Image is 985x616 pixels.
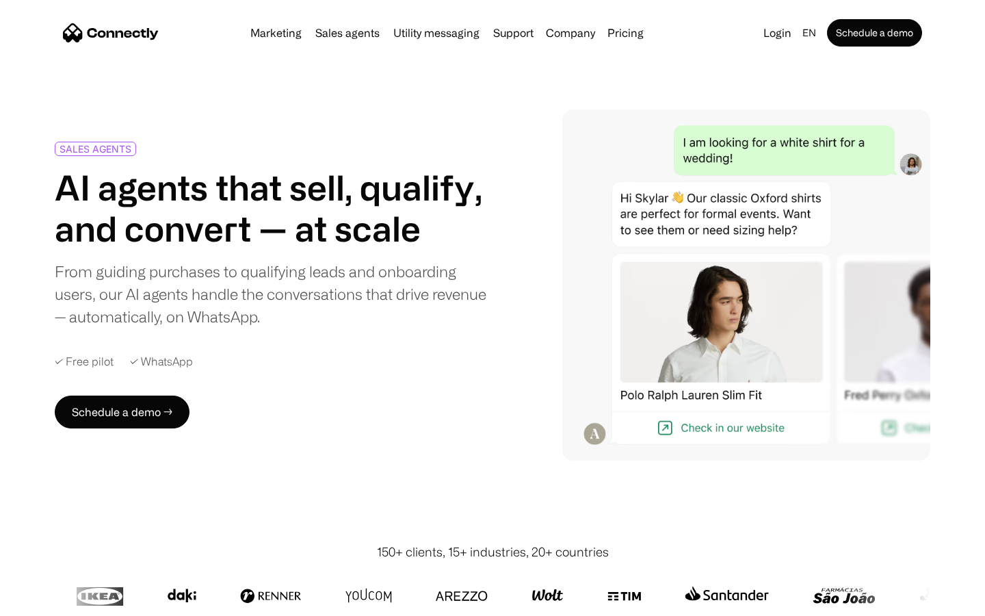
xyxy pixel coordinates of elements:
[55,260,487,328] div: From guiding purchases to qualifying leads and onboarding users, our AI agents handle the convers...
[377,543,609,561] div: 150+ clients, 15+ industries, 20+ countries
[802,23,816,42] div: en
[27,592,82,611] ul: Language list
[55,355,114,368] div: ✓ Free pilot
[60,144,131,154] div: SALES AGENTS
[310,27,385,38] a: Sales agents
[388,27,485,38] a: Utility messaging
[546,23,595,42] div: Company
[245,27,307,38] a: Marketing
[130,355,193,368] div: ✓ WhatsApp
[827,19,922,47] a: Schedule a demo
[488,27,539,38] a: Support
[55,396,189,428] a: Schedule a demo →
[602,27,649,38] a: Pricing
[758,23,797,42] a: Login
[55,167,487,249] h1: AI agents that sell, qualify, and convert — at scale
[14,591,82,611] aside: Language selected: English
